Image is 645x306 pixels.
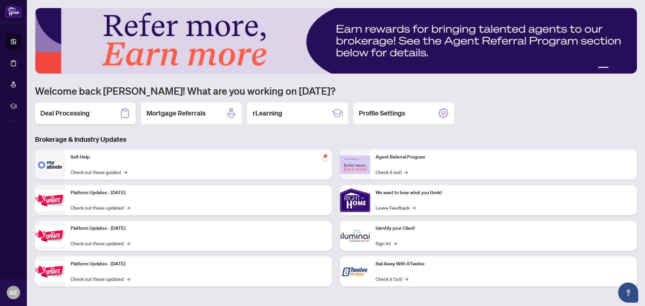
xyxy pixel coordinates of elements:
p: Sail Away With 8Twelve [376,260,632,268]
img: Sail Away With 8Twelve [340,256,370,287]
h2: Deal Processing [40,108,90,118]
a: Check out these updates!→ [71,239,130,247]
a: Check out these updates!→ [71,204,130,211]
a: Check out these guides!→ [71,168,127,176]
button: 5 [628,67,630,70]
img: We want to hear what you think! [340,185,370,215]
span: → [404,168,407,176]
button: 1 [598,67,609,70]
img: Platform Updates - July 21, 2025 [35,190,65,211]
span: → [127,239,130,247]
a: Sign In!→ [376,239,397,247]
a: Leave Feedback→ [376,204,416,211]
h2: rLearning [253,108,282,118]
p: We want to hear what you think! [376,189,632,196]
img: Self-Help [35,149,65,180]
h2: Mortgage Referrals [146,108,206,118]
span: pushpin [321,152,329,160]
span: → [127,275,130,282]
a: Check out these updates!→ [71,275,130,282]
span: AE [9,288,17,297]
img: Platform Updates - June 23, 2025 [35,261,65,282]
button: 2 [611,67,614,70]
span: → [405,275,408,282]
span: → [393,239,397,247]
img: Slide 0 [35,8,637,74]
h3: Brokerage & Industry Updates [35,135,637,144]
span: → [412,204,416,211]
button: 4 [622,67,625,70]
button: Open asap [618,282,638,303]
p: Platform Updates - [DATE] [71,225,327,232]
button: 3 [617,67,619,70]
a: Check it out!→ [376,168,407,176]
span: → [124,168,127,176]
a: Check it Out!→ [376,275,408,282]
img: Platform Updates - July 8, 2025 [35,225,65,247]
p: Agent Referral Program [376,154,632,161]
p: Platform Updates - [DATE] [71,260,327,268]
p: Identify your Client [376,225,632,232]
p: Self-Help [71,154,327,161]
span: → [127,204,130,211]
img: Agent Referral Program [340,156,370,174]
h2: Profile Settings [359,108,405,118]
img: Identify your Client [340,221,370,251]
img: logo [5,5,21,17]
h1: Welcome back [PERSON_NAME]! What are you working on [DATE]? [35,84,637,97]
p: Platform Updates - [DATE] [71,189,327,196]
